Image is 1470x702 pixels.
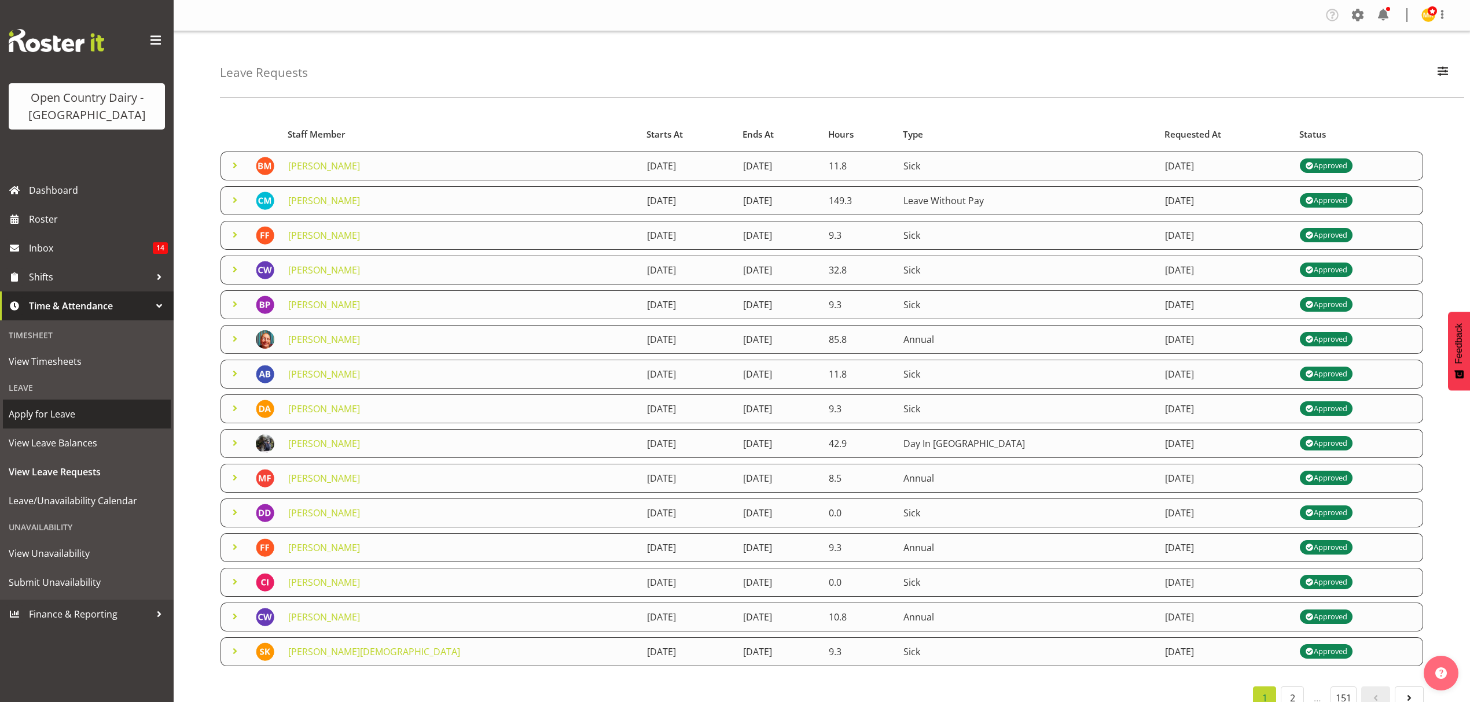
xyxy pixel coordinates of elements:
[288,472,360,485] a: [PERSON_NAME]
[896,637,1158,666] td: Sick
[640,464,736,493] td: [DATE]
[256,365,274,383] img: ashley-bragg10317.jpg
[29,210,168,228] span: Roster
[736,256,822,285] td: [DATE]
[288,368,360,380] a: [PERSON_NAME]
[3,486,171,515] a: Leave/Unavailability Calendar
[1164,128,1221,141] span: Requested At
[9,545,165,562] span: View Unavailability
[743,128,774,141] span: Ends At
[640,290,736,319] td: [DATE]
[640,394,736,423] td: [DATE]
[1158,152,1293,180] td: [DATE]
[640,325,736,354] td: [DATE]
[288,298,360,311] a: [PERSON_NAME]
[3,400,171,428] a: Apply for Leave
[3,515,171,539] div: Unavailability
[896,186,1158,215] td: Leave Without Pay
[288,402,360,415] a: [PERSON_NAME]
[1435,667,1447,679] img: help-xxl-2.png
[640,498,736,527] td: [DATE]
[9,574,165,591] span: Submit Unavailability
[896,152,1158,180] td: Sick
[3,347,171,376] a: View Timesheets
[640,637,736,666] td: [DATE]
[896,394,1158,423] td: Sick
[1158,464,1293,493] td: [DATE]
[736,152,822,180] td: [DATE]
[1305,298,1347,312] div: Approved
[736,394,822,423] td: [DATE]
[822,394,896,423] td: 9.3
[1158,221,1293,250] td: [DATE]
[640,533,736,562] td: [DATE]
[3,428,171,457] a: View Leave Balances
[822,325,896,354] td: 85.8
[896,464,1158,493] td: Annual
[1158,568,1293,597] td: [DATE]
[256,191,274,210] img: christopher-mciver7447.jpg
[256,157,274,175] img: barry-mcintosh7389.jpg
[9,463,165,481] span: View Leave Requests
[256,226,274,245] img: flavio-ferraz10269.jpg
[3,568,171,597] a: Submit Unavailability
[1431,60,1455,86] button: Filter Employees
[1305,575,1347,589] div: Approved
[256,330,274,349] img: jase-preston37cd3fefa916df13bd58d7e02b39b24a.png
[1454,323,1464,364] span: Feedback
[3,323,171,347] div: Timesheet
[288,645,460,658] a: [PERSON_NAME][DEMOGRAPHIC_DATA]
[29,239,153,257] span: Inbox
[9,492,165,509] span: Leave/Unavailability Calendar
[736,325,822,354] td: [DATE]
[1305,159,1347,173] div: Approved
[1305,471,1347,485] div: Approved
[896,498,1158,527] td: Sick
[822,186,896,215] td: 149.3
[1158,394,1293,423] td: [DATE]
[1158,603,1293,631] td: [DATE]
[3,539,171,568] a: View Unavailability
[1305,332,1347,346] div: Approved
[822,290,896,319] td: 9.3
[288,507,360,519] a: [PERSON_NAME]
[896,568,1158,597] td: Sick
[896,221,1158,250] td: Sick
[9,29,104,52] img: Rosterit website logo
[736,498,822,527] td: [DATE]
[288,333,360,346] a: [PERSON_NAME]
[29,182,168,199] span: Dashboard
[646,128,683,141] span: Starts At
[822,256,896,285] td: 32.8
[1158,429,1293,458] td: [DATE]
[736,637,822,666] td: [DATE]
[640,221,736,250] td: [DATE]
[288,160,360,172] a: [PERSON_NAME]
[3,376,171,400] div: Leave
[1158,325,1293,354] td: [DATE]
[1305,506,1347,520] div: Approved
[1305,437,1347,450] div: Approved
[20,89,153,124] div: Open Country Dairy - [GEOGRAPHIC_DATA]
[288,541,360,554] a: [PERSON_NAME]
[1158,637,1293,666] td: [DATE]
[256,434,274,453] img: rodney-hamilton34b49b39e70198c731bf3bd5c59d070a.png
[640,186,736,215] td: [DATE]
[736,221,822,250] td: [DATE]
[288,128,346,141] span: Staff Member
[1305,194,1347,208] div: Approved
[1299,128,1326,141] span: Status
[288,437,360,450] a: [PERSON_NAME]
[29,297,150,315] span: Time & Attendance
[256,608,274,626] img: cherie-williams10091.jpg
[256,400,274,418] img: darin-ayling10268.jpg
[896,325,1158,354] td: Annual
[1305,228,1347,242] div: Approved
[640,256,736,285] td: [DATE]
[1158,256,1293,285] td: [DATE]
[1158,290,1293,319] td: [DATE]
[640,152,736,180] td: [DATE]
[896,360,1158,389] td: Sick
[736,533,822,562] td: [DATE]
[822,603,896,631] td: 10.8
